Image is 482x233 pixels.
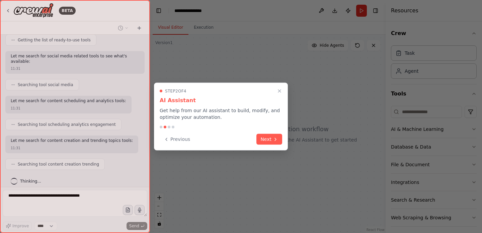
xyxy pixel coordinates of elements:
[160,96,282,104] h3: AI Assistant
[160,107,282,121] p: Get help from our AI assistant to build, modify, and optimize your automation.
[165,88,186,94] span: Step 2 of 4
[154,6,163,15] button: Hide left sidebar
[160,134,194,145] button: Previous
[256,134,282,145] button: Next
[275,87,284,95] button: Close walkthrough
